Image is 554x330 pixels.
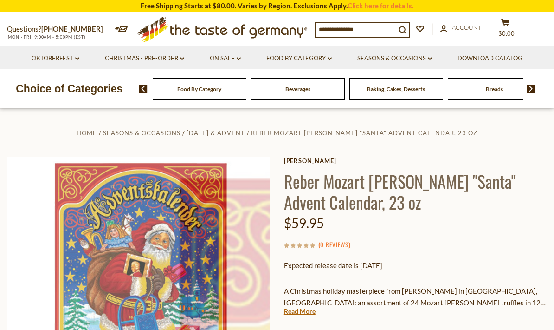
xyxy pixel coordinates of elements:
img: previous arrow [139,85,148,93]
a: Food By Category [266,53,332,64]
span: $59.95 [284,215,324,231]
a: [PHONE_NUMBER] [41,25,103,33]
button: $0.00 [491,18,519,41]
a: Reber Mozart [PERSON_NAME] "Santa" Advent Calendar, 23 oz [251,129,477,137]
a: Seasons & Occasions [357,53,432,64]
a: Click here for details. [348,1,413,10]
img: next arrow [527,85,535,93]
p: Questions? [7,23,110,35]
a: Oktoberfest [32,53,79,64]
a: 0 Reviews [320,240,348,250]
a: [DATE] & Advent [187,129,245,137]
a: Seasons & Occasions [103,129,180,137]
a: Beverages [285,86,310,92]
p: Expected release date is [DATE] [284,260,547,271]
a: On Sale [210,53,241,64]
a: Food By Category [177,86,221,92]
a: Baking, Cakes, Desserts [367,86,425,92]
span: ( ) [318,240,350,249]
h1: Reber Mozart [PERSON_NAME] "Santa" Advent Calendar, 23 oz [284,171,547,212]
a: Breads [486,86,503,92]
span: $0.00 [498,30,515,37]
a: Home [77,129,97,137]
a: Christmas - PRE-ORDER [105,53,184,64]
a: [PERSON_NAME] [284,157,547,165]
a: Read More [284,307,316,316]
a: Account [440,23,482,33]
p: A Christmas holiday masterpiece from [PERSON_NAME] in [GEOGRAPHIC_DATA], [GEOGRAPHIC_DATA]: an as... [284,285,547,309]
a: Download Catalog [457,53,522,64]
span: MON - FRI, 9:00AM - 5:00PM (EST) [7,34,86,40]
span: Account [452,24,482,31]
